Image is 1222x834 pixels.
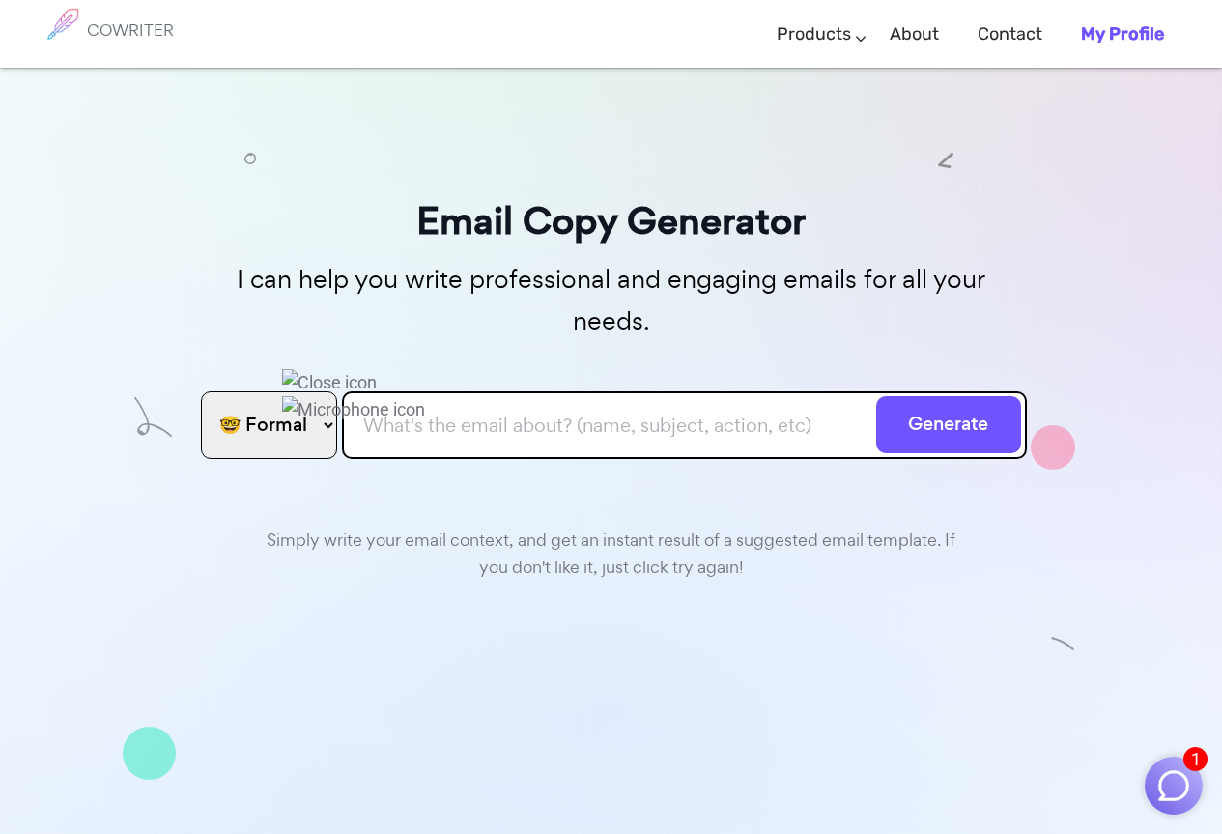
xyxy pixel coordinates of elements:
[342,391,1027,459] input: What's the email about? (name, subject, action, etc)
[1183,747,1208,771] span: 1
[876,396,1021,453] button: Generate
[978,6,1042,63] a: Contact
[1081,6,1164,63] a: My Profile
[254,517,969,583] div: Simply write your email context, and get an instant result of a suggested email template. If you ...
[938,153,953,168] img: shape
[1145,757,1203,815] button: 1
[87,21,174,39] h6: COWRITER
[777,6,851,63] a: Products
[282,369,425,397] img: Close icon
[1081,23,1164,44] b: My Profile
[134,397,172,437] img: shape
[1155,767,1192,804] img: Close chat
[196,259,1027,342] p: I can help you write professional and engaging emails for all your needs.
[1031,425,1075,470] img: shape
[1051,632,1075,656] img: shape
[244,153,256,164] img: shape
[282,396,425,424] img: Microphone icon
[123,727,176,780] img: shape
[196,190,1027,251] h3: Email Copy Generator
[890,6,939,63] a: About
